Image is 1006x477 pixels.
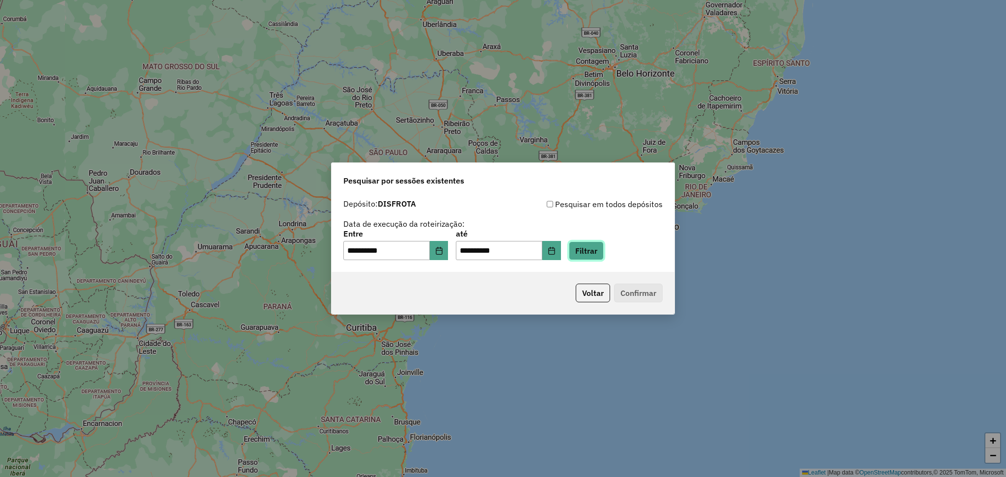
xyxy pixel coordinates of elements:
span: Pesquisar por sessões existentes [343,175,464,186]
button: Choose Date [430,241,448,261]
label: Data de execução da roteirização: [343,218,465,230]
label: Depósito: [343,198,416,210]
button: Voltar [576,284,610,302]
strong: DISFROTA [378,199,416,209]
button: Choose Date [542,241,561,261]
label: até [456,228,560,239]
button: Filtrar [569,241,604,260]
div: Pesquisar em todos depósitos [503,198,663,210]
label: Entre [343,228,448,239]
